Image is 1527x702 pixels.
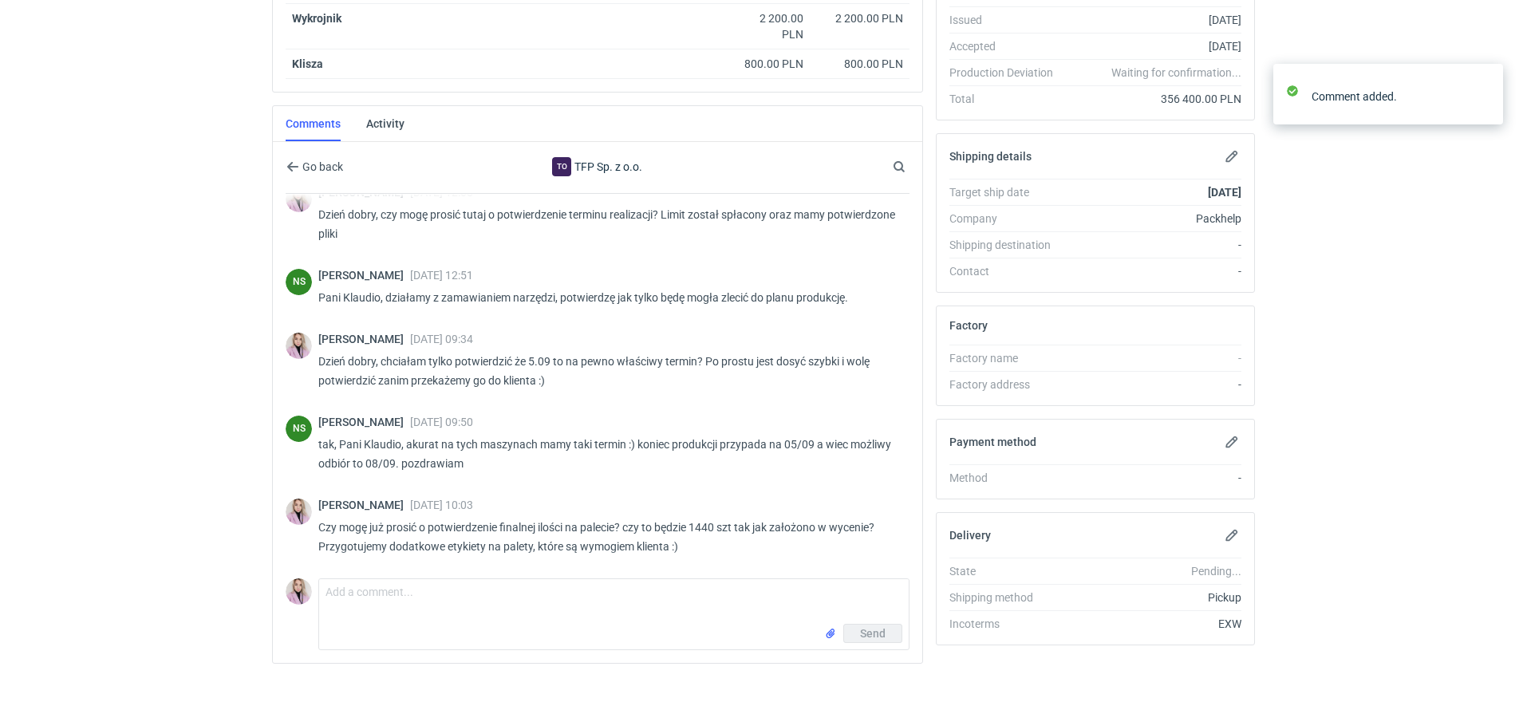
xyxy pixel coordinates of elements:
img: Klaudia Wiśniewska [286,499,312,525]
button: Edit shipping details [1222,147,1241,166]
p: Pani Klaudio, działamy z zamawianiem narzędzi, potwierdzę jak tylko będę mogła zlecić do planu pr... [318,288,897,307]
h2: Shipping details [949,150,1032,163]
div: Contact [949,263,1066,279]
div: Target ship date [949,184,1066,200]
div: Method [949,470,1066,486]
div: 2 200.00 PLN [816,10,903,26]
p: tak, Pani Klaudio, akurat na tych maszynach mamy taki termin :) koniec produkcji przypada na 05/0... [318,435,897,473]
span: Send [860,628,886,639]
h2: Delivery [949,529,991,542]
div: [DATE] [1066,12,1241,28]
span: [DATE] 09:34 [410,333,473,345]
div: Shipping destination [949,237,1066,253]
figcaption: NS [286,269,312,295]
div: Incoterms [949,616,1066,632]
img: Klaudia Wiśniewska [286,578,312,605]
strong: [DATE] [1208,186,1241,199]
em: Pending... [1191,565,1241,578]
p: Czy mogę już prosić o potwierdzenie finalnej ilości na palecie? czy to będzie 1440 szt tak jak za... [318,518,897,556]
input: Search [890,157,941,176]
em: Waiting for confirmation... [1111,65,1241,81]
button: Go back [286,157,344,176]
div: TFP Sp. z o.o. [467,157,728,176]
button: close [1479,88,1490,105]
img: Klaudia Wiśniewska [286,186,312,212]
div: TFP Sp. z o.o. [552,157,571,176]
div: Pickup [1066,590,1241,605]
div: Company [949,211,1066,227]
span: [DATE] 10:03 [410,499,473,511]
div: Issued [949,12,1066,28]
div: 356 400.00 PLN [1066,91,1241,107]
figcaption: NS [286,416,312,442]
button: Edit delivery details [1222,526,1241,545]
button: Send [843,624,902,643]
div: Natalia Stępak [286,416,312,442]
h2: Payment method [949,436,1036,448]
a: Activity [366,106,404,141]
span: [DATE] 12:51 [410,269,473,282]
div: Natalia Stępak [286,269,312,295]
p: Dzień dobry, chciałam tylko potwierdzić że 5.09 to na pewno właściwy termin? Po prostu jest dosyć... [318,352,897,390]
div: - [1066,350,1241,366]
div: Factory address [949,377,1066,392]
div: 800.00 PLN [816,56,903,72]
div: Accepted [949,38,1066,54]
p: Dzień dobry, czy mogę prosić tutaj o potwierdzenie terminu realizacji? Limit został spłacony oraz... [318,205,897,243]
img: Klaudia Wiśniewska [286,333,312,359]
div: EXW [1066,616,1241,632]
div: - [1066,237,1241,253]
strong: Wykrojnik [292,12,341,25]
div: - [1066,377,1241,392]
span: [PERSON_NAME] [318,416,410,428]
h2: Factory [949,319,988,332]
span: Go back [299,161,343,172]
div: Packhelp [1066,211,1241,227]
button: Edit payment method [1222,432,1241,452]
div: Factory name [949,350,1066,366]
div: [DATE] [1066,38,1241,54]
div: Total [949,91,1066,107]
div: - [1066,263,1241,279]
span: [DATE] 09:50 [410,416,473,428]
div: - [1066,470,1241,486]
div: Comment added. [1312,89,1479,105]
div: 2 200.00 PLN [736,10,803,42]
div: 800.00 PLN [736,56,803,72]
span: [PERSON_NAME] [318,269,410,282]
div: State [949,563,1066,579]
a: Comments [286,106,341,141]
div: Shipping method [949,590,1066,605]
div: Production Deviation [949,65,1066,81]
strong: Klisza [292,57,323,70]
span: [PERSON_NAME] [318,499,410,511]
figcaption: To [552,157,571,176]
span: [PERSON_NAME] [318,333,410,345]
